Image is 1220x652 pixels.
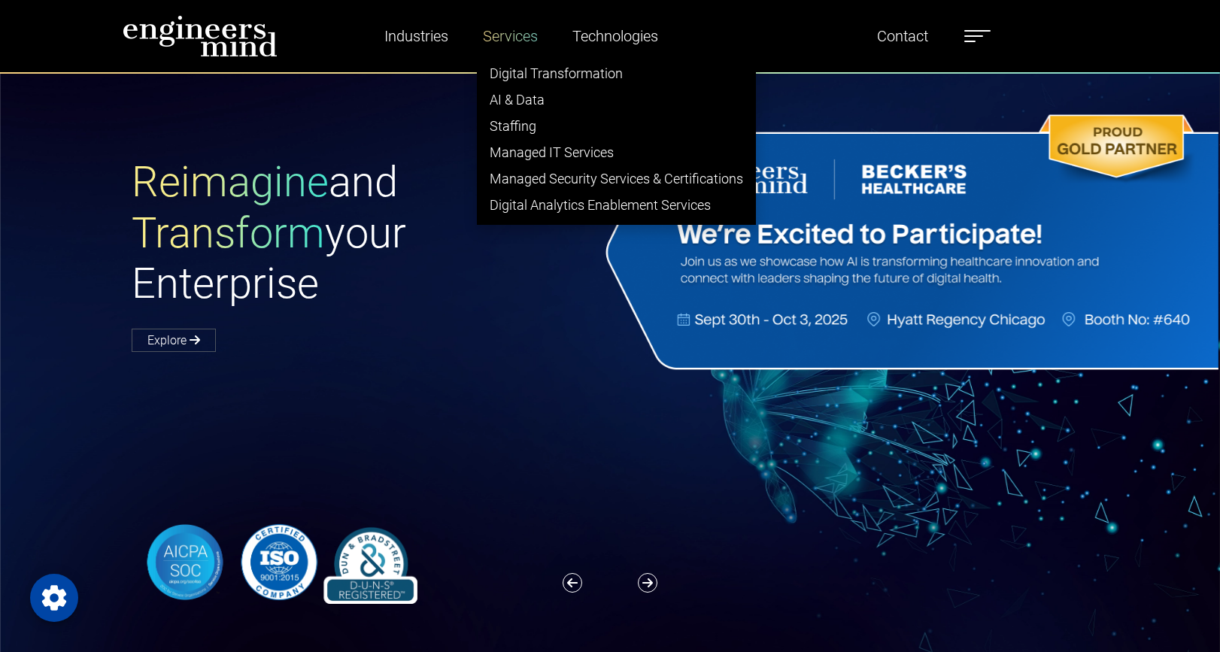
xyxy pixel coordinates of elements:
[132,157,329,207] span: Reimagine
[477,53,756,225] ul: Industries
[123,15,278,57] img: logo
[132,329,216,352] a: Explore
[478,192,755,218] a: Digital Analytics Enablement Services
[599,110,1218,375] img: Website Banner
[478,165,755,192] a: Managed Security Services & Certifications
[132,208,325,258] span: Transform
[871,19,934,53] a: Contact
[478,60,755,86] a: Digital Transformation
[566,19,664,53] a: Technologies
[132,520,425,604] img: banner-logo
[478,139,755,165] a: Managed IT Services
[132,157,610,309] h1: and your Enterprise
[378,19,454,53] a: Industries
[478,113,755,139] a: Staffing
[477,19,544,53] a: Services
[478,86,755,113] a: AI & Data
